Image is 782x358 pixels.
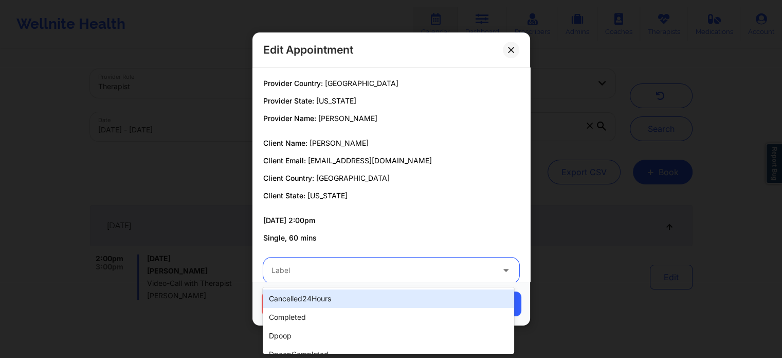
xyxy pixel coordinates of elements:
[263,289,514,308] div: cancelled24Hours
[263,233,519,243] p: Single, 60 mins
[263,191,519,201] p: Client State:
[307,191,348,200] span: [US_STATE]
[263,215,519,226] p: [DATE] 2:00pm
[325,79,398,88] span: [GEOGRAPHIC_DATA]
[261,292,368,316] button: Cancel Appointment
[438,292,521,316] button: Save Changes
[263,113,519,124] p: Provider Name:
[263,327,514,345] div: dpoop
[316,96,356,105] span: [US_STATE]
[263,43,353,57] h2: Edit Appointment
[263,78,519,89] p: Provider Country:
[263,308,514,327] div: completed
[308,156,432,165] span: [EMAIL_ADDRESS][DOMAIN_NAME]
[263,156,519,166] p: Client Email:
[316,174,390,182] span: [GEOGRAPHIC_DATA]
[310,139,369,147] span: [PERSON_NAME]
[263,138,519,148] p: Client Name:
[263,96,519,106] p: Provider State:
[263,173,519,183] p: Client Country:
[318,114,377,123] span: [PERSON_NAME]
